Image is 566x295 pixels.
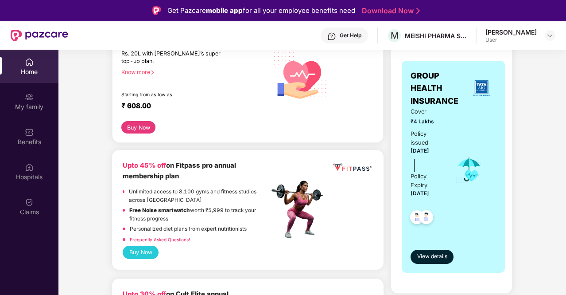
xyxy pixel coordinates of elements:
[331,161,373,173] img: fppp.png
[206,6,243,15] strong: mobile app
[411,172,443,190] div: Policy Expiry
[416,6,420,16] img: Stroke
[469,76,493,100] img: insurerLogo
[129,206,269,223] p: worth ₹5,999 to track your fitness progress
[411,190,429,197] span: [DATE]
[130,225,247,233] p: Personalized diet plans from expert nutritionists
[11,30,68,41] img: New Pazcare Logo
[152,6,161,15] img: Logo
[129,207,190,213] strong: Free Noise smartwatch
[25,163,34,172] img: svg+xml;base64,PHN2ZyBpZD0iSG9zcGl0YWxzIiB4bWxucz0iaHR0cDovL3d3dy53My5vcmcvMjAwMC9zdmciIHdpZHRoPS...
[25,198,34,207] img: svg+xml;base64,PHN2ZyBpZD0iQ2xhaW0iIHhtbG5zPSJodHRwOi8vd3d3LnczLm9yZy8yMDAwL3N2ZyIgd2lkdGg9IjIwIi...
[411,148,429,154] span: [DATE]
[121,102,260,112] div: ₹ 608.00
[167,5,355,16] div: Get Pazcare for all your employee benefits need
[391,30,399,41] span: M
[327,32,336,41] img: svg+xml;base64,PHN2ZyBpZD0iSGVscC0zMngzMiIgeG1sbnM9Imh0dHA6Ly93d3cudzMub3JnLzIwMDAvc3ZnIiB3aWR0aD...
[405,31,467,40] div: MEISHI PHARMA SERVICES PRIVATE LIMITED
[411,250,454,264] button: View details
[123,246,159,259] button: Buy Now
[123,161,236,180] b: on Fitpass pro annual membership plan
[121,69,264,75] div: Know more
[25,58,34,67] img: svg+xml;base64,PHN2ZyBpZD0iSG9tZSIgeG1sbnM9Imh0dHA6Ly93d3cudzMub3JnLzIwMDAvc3ZnIiB3aWR0aD0iMjAiIG...
[121,92,231,98] div: Starting from as low as
[130,237,190,242] a: Frequently Asked Questions!
[121,43,231,65] div: Increase your health insurance cover by Rs. 20L with [PERSON_NAME]’s super top-up plan.
[406,208,428,229] img: svg+xml;base64,PHN2ZyB4bWxucz0iaHR0cDovL3d3dy53My5vcmcvMjAwMC9zdmciIHdpZHRoPSI0OC45NDMiIGhlaWdodD...
[485,36,537,43] div: User
[411,70,467,107] span: GROUP HEALTH INSURANCE
[123,161,166,169] b: Upto 45% off
[411,107,443,116] span: Cover
[547,32,554,39] img: svg+xml;base64,PHN2ZyBpZD0iRHJvcGRvd24tMzJ4MzIiIHhtbG5zPSJodHRwOi8vd3d3LnczLm9yZy8yMDAwL3N2ZyIgd2...
[129,188,269,204] p: Unlimited access to 8,100 gyms and fitness studios across [GEOGRAPHIC_DATA]
[269,178,331,240] img: fpp.png
[362,6,417,16] a: Download Now
[415,208,437,229] img: svg+xml;base64,PHN2ZyB4bWxucz0iaHR0cDovL3d3dy53My5vcmcvMjAwMC9zdmciIHdpZHRoPSI0OC45NDMiIGhlaWdodD...
[269,43,332,108] img: svg+xml;base64,PHN2ZyB4bWxucz0iaHR0cDovL3d3dy53My5vcmcvMjAwMC9zdmciIHhtbG5zOnhsaW5rPSJodHRwOi8vd3...
[340,32,361,39] div: Get Help
[25,93,34,102] img: svg+xml;base64,PHN2ZyB3aWR0aD0iMjAiIGhlaWdodD0iMjAiIHZpZXdCb3g9IjAgMCAyMCAyMCIgZmlsbD0ibm9uZSIgeG...
[121,121,155,134] button: Buy Now
[25,128,34,137] img: svg+xml;base64,PHN2ZyBpZD0iQmVuZWZpdHMiIHhtbG5zPSJodHRwOi8vd3d3LnczLm9yZy8yMDAwL3N2ZyIgd2lkdGg9Ij...
[455,155,484,184] img: icon
[411,130,443,147] div: Policy issued
[417,252,447,261] span: View details
[485,28,537,36] div: [PERSON_NAME]
[411,118,443,126] span: ₹4 Lakhs
[150,70,155,75] span: right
